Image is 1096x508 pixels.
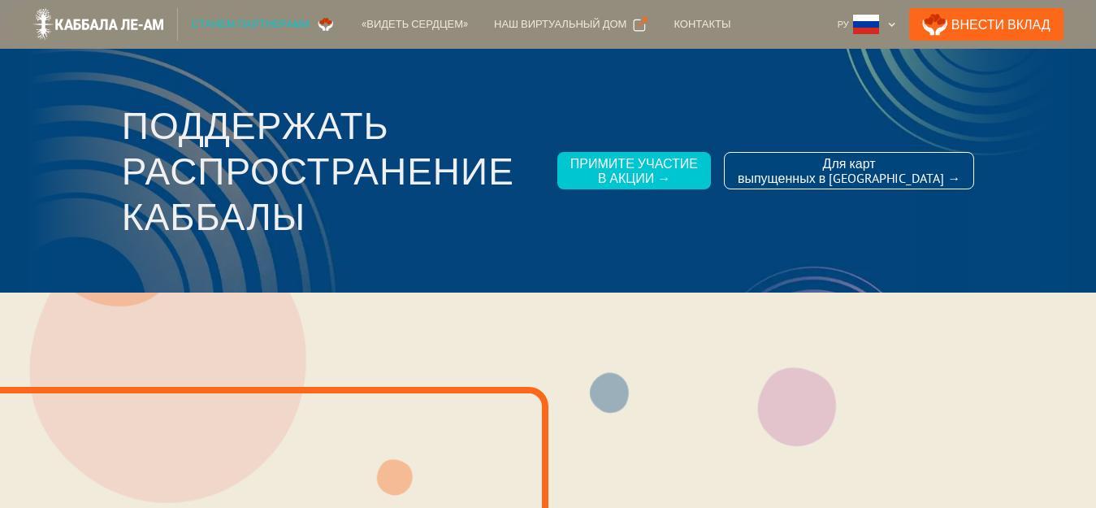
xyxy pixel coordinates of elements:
div: Наш виртуальный дом [494,16,626,33]
a: Внести Вклад [909,8,1064,41]
div: Станем партнерами [191,16,310,33]
div: Ру [831,8,903,41]
a: Примите участиев акции → [557,152,711,189]
a: «Видеть сердцем» [349,8,481,41]
div: Для карт выпущенных в [GEOGRAPHIC_DATA] → [738,156,960,185]
a: Наш виртуальный дом [481,8,661,41]
h3: Поддержать распространение каббалы [122,102,544,239]
div: Контакты [674,16,730,33]
a: Для картвыпущенных в [GEOGRAPHIC_DATA] → [724,152,974,189]
div: Примите участие в акции → [570,156,698,185]
a: Станем партнерами [178,8,349,41]
a: Контакты [661,8,743,41]
div: «Видеть сердцем» [362,16,468,33]
div: Ру [838,16,849,33]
